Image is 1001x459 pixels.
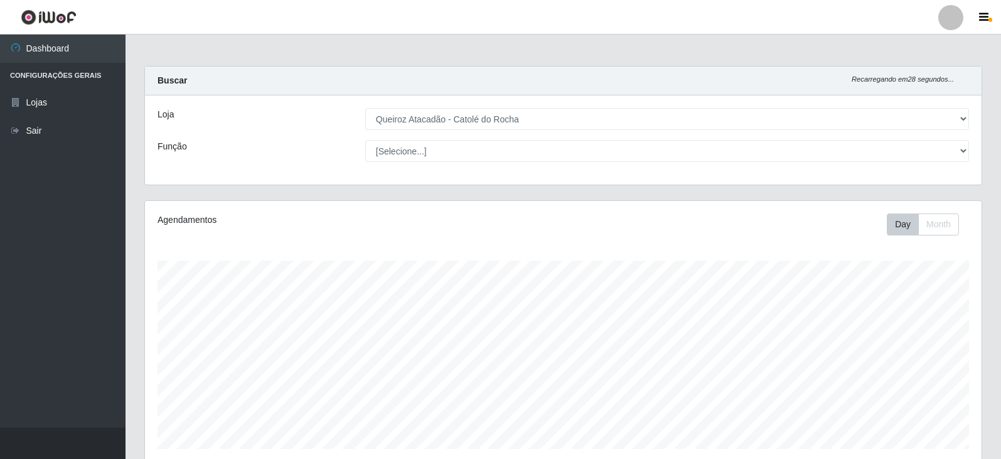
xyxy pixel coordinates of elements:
[852,75,954,83] i: Recarregando em 28 segundos...
[158,108,174,121] label: Loja
[158,140,187,153] label: Função
[918,213,959,235] button: Month
[887,213,919,235] button: Day
[887,213,969,235] div: Toolbar with button groups
[158,213,484,227] div: Agendamentos
[21,9,77,25] img: CoreUI Logo
[158,75,187,85] strong: Buscar
[887,213,959,235] div: First group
